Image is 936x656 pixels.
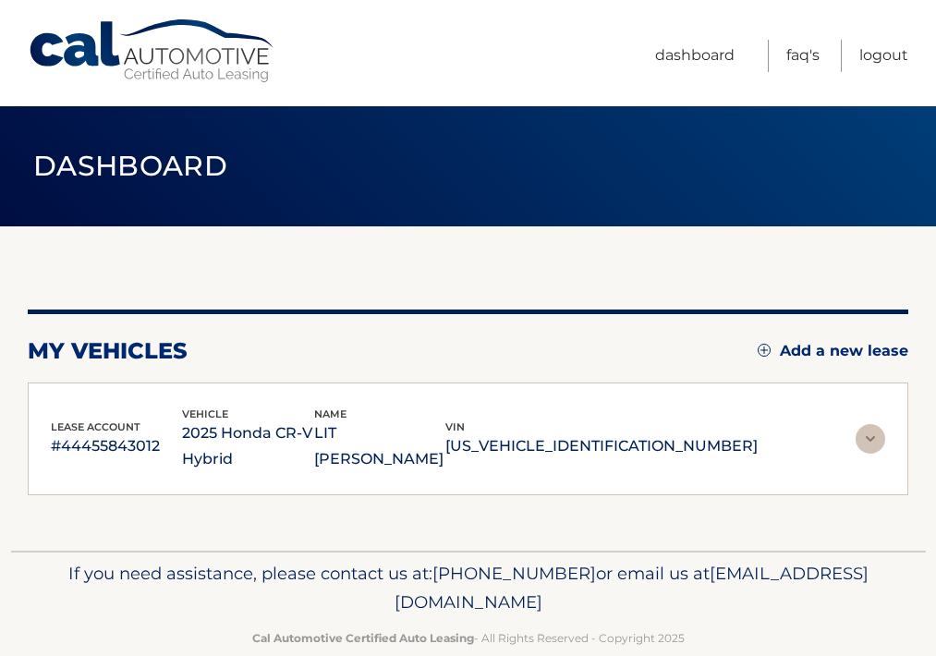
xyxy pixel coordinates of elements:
[182,420,313,472] p: 2025 Honda CR-V Hybrid
[859,40,908,72] a: Logout
[758,342,908,360] a: Add a new lease
[252,631,474,645] strong: Cal Automotive Certified Auto Leasing
[39,559,898,618] p: If you need assistance, please contact us at: or email us at
[314,420,445,472] p: LIT [PERSON_NAME]
[51,420,140,433] span: lease account
[856,424,885,454] img: accordion-rest.svg
[655,40,735,72] a: Dashboard
[445,420,465,433] span: vin
[33,149,227,183] span: Dashboard
[432,563,596,584] span: [PHONE_NUMBER]
[51,433,182,459] p: #44455843012
[28,18,277,84] a: Cal Automotive
[182,407,228,420] span: vehicle
[786,40,820,72] a: FAQ's
[39,628,898,648] p: - All Rights Reserved - Copyright 2025
[758,344,771,357] img: add.svg
[314,407,346,420] span: name
[445,433,758,459] p: [US_VEHICLE_IDENTIFICATION_NUMBER]
[28,337,188,365] h2: my vehicles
